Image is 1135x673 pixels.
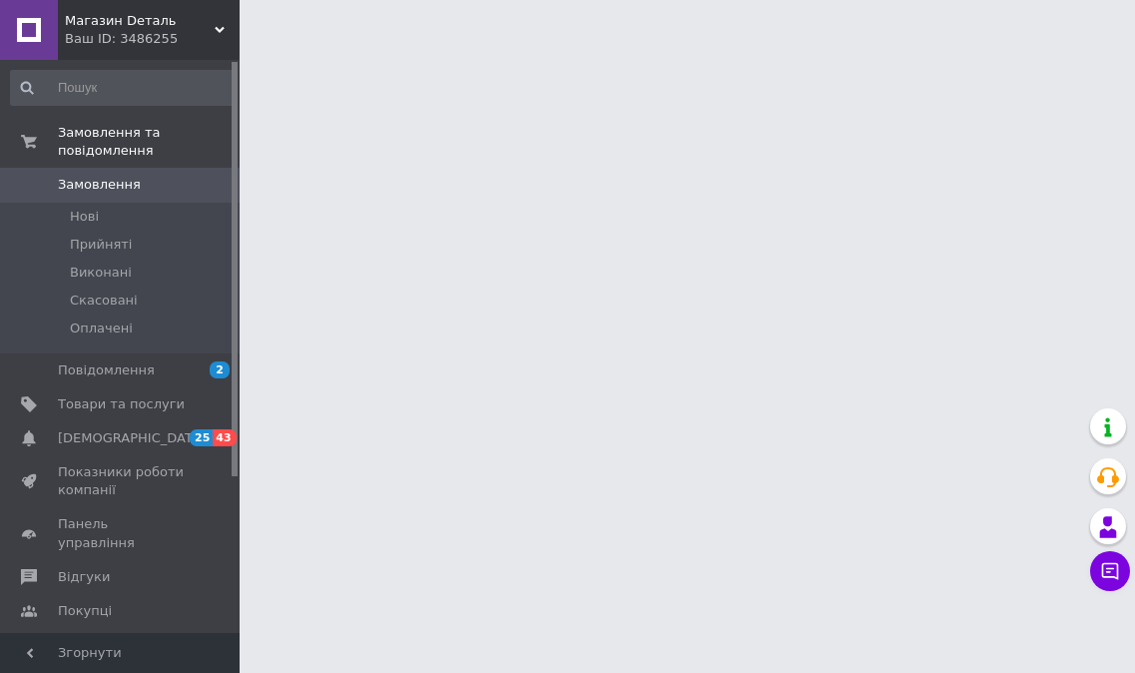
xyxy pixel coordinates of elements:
[70,264,132,282] span: Виконані
[10,70,236,106] input: Пошук
[65,12,215,30] span: Магазин Dеталь
[58,602,112,620] span: Покупці
[58,124,240,160] span: Замовлення та повідомлення
[58,515,185,551] span: Панель управління
[58,463,185,499] span: Показники роботи компанії
[58,361,155,379] span: Повідомлення
[58,176,141,194] span: Замовлення
[1090,551,1130,591] button: Чат з покупцем
[65,30,240,48] div: Ваш ID: 3486255
[70,320,133,337] span: Оплачені
[70,236,132,254] span: Прийняті
[70,292,138,310] span: Скасовані
[58,395,185,413] span: Товари та послуги
[58,568,110,586] span: Відгуки
[58,429,206,447] span: [DEMOGRAPHIC_DATA]
[190,429,213,446] span: 25
[70,208,99,226] span: Нові
[210,361,230,378] span: 2
[213,429,236,446] span: 43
